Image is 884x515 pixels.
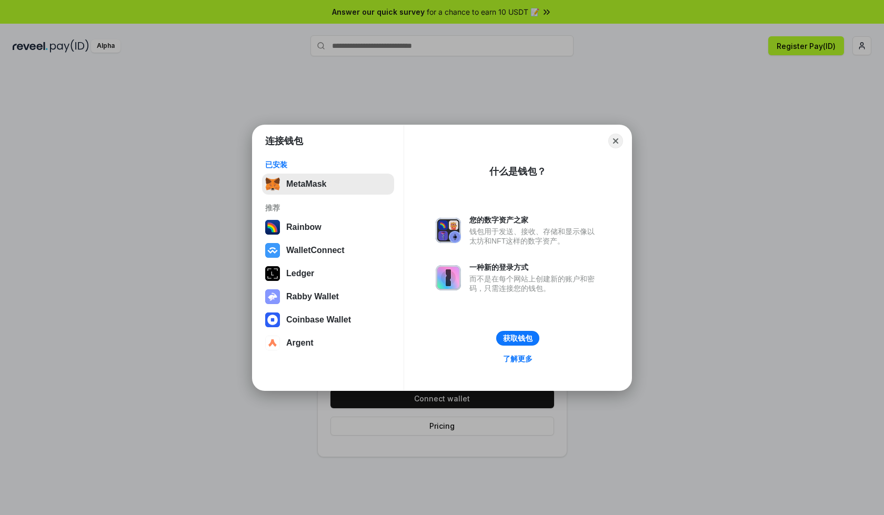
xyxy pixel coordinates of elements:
[265,177,280,191] img: svg+xml,%3Csvg%20fill%3D%22none%22%20height%3D%2233%22%20viewBox%3D%220%200%2035%2033%22%20width%...
[286,292,339,301] div: Rabby Wallet
[497,352,539,366] a: 了解更多
[286,338,314,348] div: Argent
[286,269,314,278] div: Ledger
[469,274,600,293] div: 而不是在每个网站上创建新的账户和密码，只需连接您的钱包。
[496,331,539,346] button: 获取钱包
[286,223,322,232] div: Rainbow
[503,354,533,363] div: 了解更多
[469,215,600,225] div: 您的数字资产之家
[265,312,280,327] img: svg+xml,%3Csvg%20width%3D%2228%22%20height%3D%2228%22%20viewBox%3D%220%200%2028%2028%22%20fill%3D...
[265,243,280,258] img: svg+xml,%3Csvg%20width%3D%2228%22%20height%3D%2228%22%20viewBox%3D%220%200%2028%2028%22%20fill%3D...
[265,203,391,213] div: 推荐
[436,218,461,243] img: svg+xml,%3Csvg%20xmlns%3D%22http%3A%2F%2Fwww.w3.org%2F2000%2Fsvg%22%20fill%3D%22none%22%20viewBox...
[262,240,394,261] button: WalletConnect
[286,246,345,255] div: WalletConnect
[436,265,461,290] img: svg+xml,%3Csvg%20xmlns%3D%22http%3A%2F%2Fwww.w3.org%2F2000%2Fsvg%22%20fill%3D%22none%22%20viewBox...
[262,286,394,307] button: Rabby Wallet
[608,134,623,148] button: Close
[265,266,280,281] img: svg+xml,%3Csvg%20xmlns%3D%22http%3A%2F%2Fwww.w3.org%2F2000%2Fsvg%22%20width%3D%2228%22%20height%3...
[469,262,600,272] div: 一种新的登录方式
[286,179,326,189] div: MetaMask
[262,217,394,238] button: Rainbow
[286,315,351,325] div: Coinbase Wallet
[262,263,394,284] button: Ledger
[262,309,394,330] button: Coinbase Wallet
[262,332,394,354] button: Argent
[265,220,280,235] img: svg+xml,%3Csvg%20width%3D%22120%22%20height%3D%22120%22%20viewBox%3D%220%200%20120%20120%22%20fil...
[265,135,303,147] h1: 连接钱包
[489,165,546,178] div: 什么是钱包？
[265,336,280,350] img: svg+xml,%3Csvg%20width%3D%2228%22%20height%3D%2228%22%20viewBox%3D%220%200%2028%2028%22%20fill%3D...
[265,289,280,304] img: svg+xml,%3Csvg%20xmlns%3D%22http%3A%2F%2Fwww.w3.org%2F2000%2Fsvg%22%20fill%3D%22none%22%20viewBox...
[503,334,533,343] div: 获取钱包
[262,174,394,195] button: MetaMask
[469,227,600,246] div: 钱包用于发送、接收、存储和显示像以太坊和NFT这样的数字资产。
[265,160,391,169] div: 已安装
